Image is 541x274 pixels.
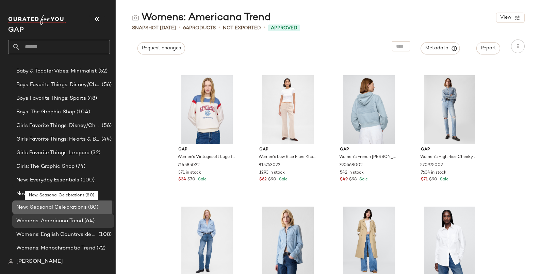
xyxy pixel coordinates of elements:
span: New: Seasonal Celebrations [16,204,87,211]
span: Metadata [425,45,456,51]
span: 371 in stock [178,170,201,176]
img: cn59782247.jpg [334,75,403,144]
span: Girls Favorite Things: Hearts & Bows [16,135,100,143]
span: Gap [421,147,478,153]
span: 790568002 [339,162,363,168]
span: Gap [259,147,317,153]
span: 64 [183,26,189,31]
span: Women's Low Rise Flare Khakis by Gap Wicker Tan Petite Size 00 [259,154,316,160]
span: 7634 in stock [421,170,446,176]
span: (56) [100,81,112,89]
span: Snapshot [DATE] [132,25,176,32]
span: Gap [178,147,236,153]
span: 815743022 [259,162,280,168]
span: Womens: Americana Trend [16,217,83,225]
span: Boys Favorite Things: Sports [16,95,86,102]
span: $70 [187,177,195,183]
img: cn55298193.jpg [415,75,484,144]
div: Womens: Americana Trend [132,11,271,25]
span: Boys: The Graphic Shop [16,108,75,116]
span: $98 [349,177,357,183]
img: cn57455850.jpg [173,75,241,144]
span: Women's French [PERSON_NAME] Americana Cropped Hoodie by Gap Light Blue Indigo Size XS [339,154,397,160]
span: (80) [87,204,99,211]
img: cfy_white_logo.C9jOOHJF.svg [8,15,66,25]
span: 714585022 [178,162,200,168]
span: (44) [100,135,112,143]
span: 1293 in stock [259,170,285,176]
span: (32) [89,149,100,157]
span: (104) [75,108,90,116]
span: 570975002 [420,162,443,168]
span: Sale [358,177,368,182]
span: Sale [439,177,448,182]
span: New: Everyday Essentials [16,176,79,184]
span: [PERSON_NAME] [16,258,63,266]
span: Womens: English Countryside Trend [16,231,97,239]
button: Request changes [137,42,185,54]
span: (52) [97,67,108,75]
span: Girls Favorite Things: Leopard [16,149,89,157]
span: $90 [268,177,276,183]
span: Current Company Name [8,27,24,34]
button: View [496,13,525,23]
span: Approved [271,25,297,32]
span: New: Family Photos [16,190,65,198]
button: Metadata [421,42,460,54]
span: $62 [259,177,267,183]
span: (74) [75,163,85,171]
span: (64) [83,217,95,225]
span: Boys Favorite Things: Disney/Characters [16,81,100,89]
span: Not Exported [223,25,261,32]
img: svg%3e [8,259,14,264]
span: Request changes [142,46,181,51]
span: Women's Vintagesoft Logo Tunic Sweatshirt by Gap New Off White Size S [178,154,235,160]
span: (56) [100,122,112,130]
span: Sale [278,177,288,182]
span: • [264,24,265,32]
span: Gap [340,147,397,153]
span: • [218,24,220,32]
span: Women's High Rise Cheeky Straight Jeans by Gap Medium Vintage Destroy Size 27 [420,154,478,160]
span: 542 in stock [340,170,364,176]
span: $49 [340,177,348,183]
img: svg%3e [132,14,139,21]
span: • [179,24,180,32]
span: Girls Favorite Things: Disney/Characters [16,122,100,130]
span: (104) [65,190,80,198]
span: Report [480,46,496,51]
span: $34 [178,177,186,183]
span: View [500,15,511,20]
span: $90 [429,177,437,183]
img: cn60079645.jpg [254,75,322,144]
span: Baby & Toddler Vibes: Minimalist [16,67,97,75]
span: (100) [79,176,95,184]
span: (72) [95,244,106,252]
div: Products [183,25,216,32]
span: Girls: The Graphic Shop [16,163,75,171]
span: Womens: Monochromatic Trend [16,244,95,252]
span: (48) [86,95,97,102]
span: (108) [97,231,112,239]
span: Sale [197,177,207,182]
span: $71 [421,177,428,183]
button: Report [476,42,500,54]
